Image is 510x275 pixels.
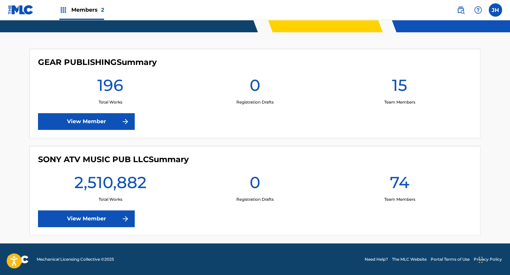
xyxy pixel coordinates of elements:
[474,6,482,14] img: help
[454,3,467,17] a: Public Search
[250,172,260,196] h1: 0
[390,172,409,196] h1: 74
[71,6,104,14] span: Members
[471,3,485,17] div: Help
[384,196,415,202] p: Team Members
[38,57,157,67] h4: GEAR PUBLISHING
[38,113,135,130] a: View Member
[59,6,67,14] img: Top Rightsholders
[477,243,510,275] iframe: Chat Widget
[250,75,260,99] h1: 0
[8,5,34,15] img: MLC Logo
[489,3,502,17] div: User Menu
[392,256,427,262] a: The MLC Website
[98,196,122,202] p: Total Works
[121,215,129,223] img: f7272a7cc735f4ea7f67.svg
[37,256,114,262] span: Mechanical Licensing Collective © 2025
[98,99,122,105] p: Total Works
[384,99,415,105] p: Team Members
[236,99,274,105] p: Registration Drafts
[431,256,470,262] a: Portal Terms of Use
[479,250,483,270] div: Drag
[457,6,465,14] img: search
[474,256,502,262] a: Privacy Policy
[38,210,135,227] a: View Member
[236,196,274,202] p: Registration Drafts
[365,256,388,262] a: Need Help?
[121,118,129,126] img: f7272a7cc735f4ea7f67.svg
[101,7,104,13] span: 2
[392,75,407,99] h1: 15
[38,154,189,164] h4: SONY ATV MUSIC PUB LLC
[74,172,146,196] h1: 2,510,882
[8,255,29,263] img: logo
[97,75,123,99] h1: 196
